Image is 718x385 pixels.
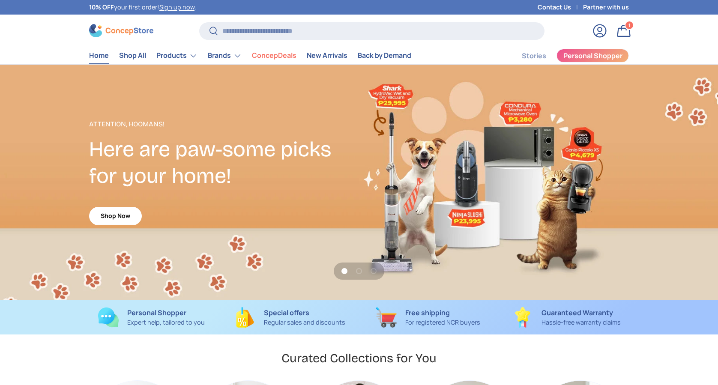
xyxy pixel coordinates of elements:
[89,47,109,64] a: Home
[89,47,411,64] nav: Primary
[119,47,146,64] a: Shop All
[628,22,631,28] span: 1
[358,47,411,64] a: Back by Demand
[159,3,194,11] a: Sign up now
[89,136,359,189] h2: Here are paw-some picks for your home!
[264,308,309,317] strong: Special offers
[405,318,480,327] p: For registered NCR buyers
[89,307,214,328] a: Personal Shopper Expert help, tailored to you
[504,307,629,328] a: Guaranteed Warranty Hassle-free warranty claims
[501,47,629,64] nav: Secondary
[156,47,197,64] a: Products
[252,47,296,64] a: ConcepDeals
[522,48,546,64] a: Stories
[366,307,491,328] a: Free shipping For registered NCR buyers
[541,308,613,317] strong: Guaranteed Warranty
[89,3,196,12] p: your first order! .
[307,47,347,64] a: New Arrivals
[127,308,186,317] strong: Personal Shopper
[556,49,629,63] a: Personal Shopper
[538,3,583,12] a: Contact Us
[203,47,247,64] summary: Brands
[583,3,629,12] a: Partner with us
[89,24,153,37] img: ConcepStore
[405,308,450,317] strong: Free shipping
[563,52,622,59] span: Personal Shopper
[541,318,621,327] p: Hassle-free warranty claims
[208,47,242,64] a: Brands
[89,3,114,11] strong: 10% OFF
[151,47,203,64] summary: Products
[281,350,437,366] h2: Curated Collections for You
[89,207,142,225] a: Shop Now
[227,307,352,328] a: Special offers Regular sales and discounts
[264,318,345,327] p: Regular sales and discounts
[89,119,359,129] p: Attention, Hoomans!
[127,318,205,327] p: Expert help, tailored to you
